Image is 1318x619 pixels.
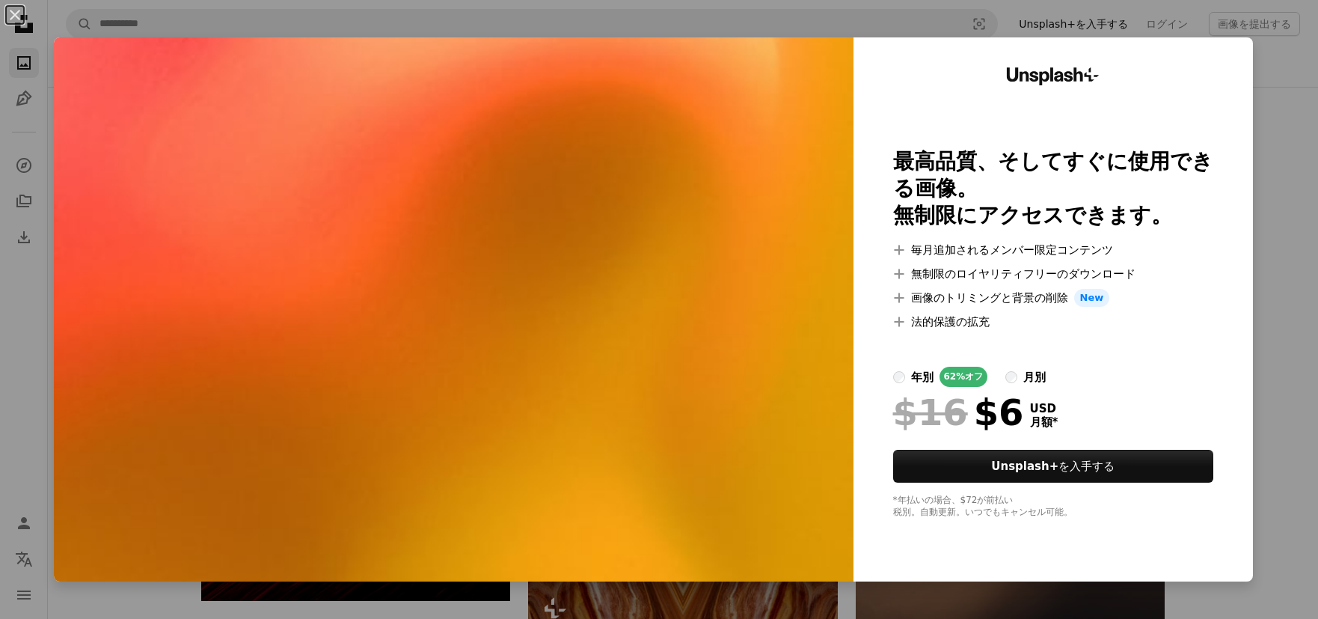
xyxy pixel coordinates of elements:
div: *年払いの場合、 $72 が前払い 税別。自動更新。いつでもキャンセル可能。 [893,495,1214,519]
div: 62% オフ [940,367,988,387]
div: 年別 [911,368,934,386]
span: New [1074,289,1110,307]
li: 画像のトリミングと背景の削除 [893,289,1214,307]
h2: 最高品質、そしてすぐに使用できる画像。 無制限にアクセスできます。 [893,148,1214,229]
span: $16 [893,393,968,432]
li: 法的保護の拡充 [893,313,1214,331]
li: 無制限のロイヤリティフリーのダウンロード [893,265,1214,283]
input: 月別 [1005,371,1017,383]
div: $6 [893,393,1024,432]
span: USD [1030,402,1058,415]
strong: Unsplash+ [991,460,1058,473]
li: 毎月追加されるメンバー限定コンテンツ [893,241,1214,259]
button: Unsplash+を入手する [893,450,1214,483]
div: 月別 [1023,368,1046,386]
input: 年別62%オフ [893,371,905,383]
